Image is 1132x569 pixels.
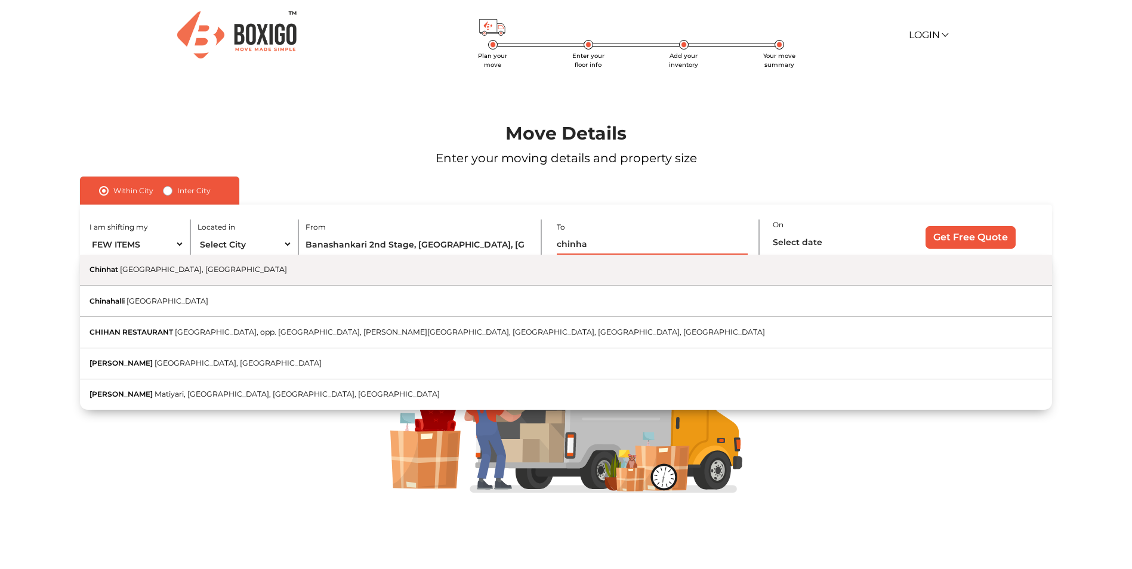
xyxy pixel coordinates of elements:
[177,11,297,58] img: Boxigo
[90,389,153,398] span: [PERSON_NAME]
[787,252,823,265] label: Is flexible?
[155,358,322,367] span: [GEOGRAPHIC_DATA], [GEOGRAPHIC_DATA]
[926,226,1016,249] input: Get Free Quote
[90,296,125,305] span: Chinahalli
[557,222,565,233] label: To
[80,348,1052,379] button: [PERSON_NAME][GEOGRAPHIC_DATA], [GEOGRAPHIC_DATA]
[909,29,947,41] a: Login
[127,296,208,305] span: [GEOGRAPHIC_DATA]
[306,222,326,233] label: From
[90,222,148,233] label: I am shifting my
[572,52,604,69] span: Enter your floor info
[113,184,153,198] label: Within City
[90,358,153,367] span: [PERSON_NAME]
[198,222,235,233] label: Located in
[478,52,507,69] span: Plan your move
[557,234,748,255] input: Locality
[175,327,765,336] span: [GEOGRAPHIC_DATA], opp. [GEOGRAPHIC_DATA], [PERSON_NAME][GEOGRAPHIC_DATA], [GEOGRAPHIC_DATA], [GE...
[155,389,440,398] span: Matiyari, [GEOGRAPHIC_DATA], [GEOGRAPHIC_DATA], [GEOGRAPHIC_DATA]
[45,123,1087,144] h1: Move Details
[90,265,118,274] span: Chinhat
[306,234,528,255] input: Locality
[80,317,1052,348] button: CHIHAN RESTAURANT[GEOGRAPHIC_DATA], opp. [GEOGRAPHIC_DATA], [PERSON_NAME][GEOGRAPHIC_DATA], [GEOG...
[80,379,1052,410] button: [PERSON_NAME]Matiyari, [GEOGRAPHIC_DATA], [GEOGRAPHIC_DATA], [GEOGRAPHIC_DATA]
[773,219,784,230] label: On
[80,255,1052,286] button: Chinhat[GEOGRAPHIC_DATA], [GEOGRAPHIC_DATA]
[90,327,173,336] span: CHIHAN RESTAURANT
[45,149,1087,167] p: Enter your moving details and property size
[669,52,698,69] span: Add your inventory
[120,265,287,274] span: [GEOGRAPHIC_DATA], [GEOGRAPHIC_DATA]
[763,52,795,69] span: Your move summary
[773,231,885,252] input: Select date
[177,184,211,198] label: Inter City
[80,286,1052,317] button: Chinahalli[GEOGRAPHIC_DATA]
